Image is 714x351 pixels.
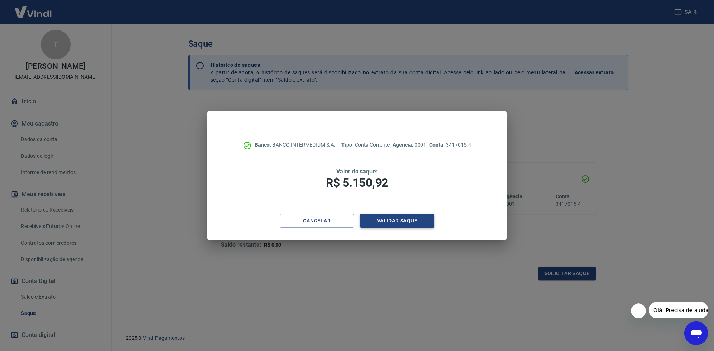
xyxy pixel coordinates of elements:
[326,176,388,190] span: R$ 5.150,92
[393,141,426,149] p: 0001
[360,214,434,228] button: Validar saque
[429,142,446,148] span: Conta:
[336,168,378,175] span: Valor do saque:
[255,141,335,149] p: BANCO INTERMEDIUM S.A.
[255,142,272,148] span: Banco:
[429,141,471,149] p: 3417015-4
[341,141,390,149] p: Conta Corrente
[684,321,708,345] iframe: Button to launch messaging window
[280,214,354,228] button: Cancelar
[649,302,708,318] iframe: Message from company
[4,5,62,11] span: Olá! Precisa de ajuda?
[631,303,646,318] iframe: Close message
[393,142,415,148] span: Agência:
[341,142,355,148] span: Tipo:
